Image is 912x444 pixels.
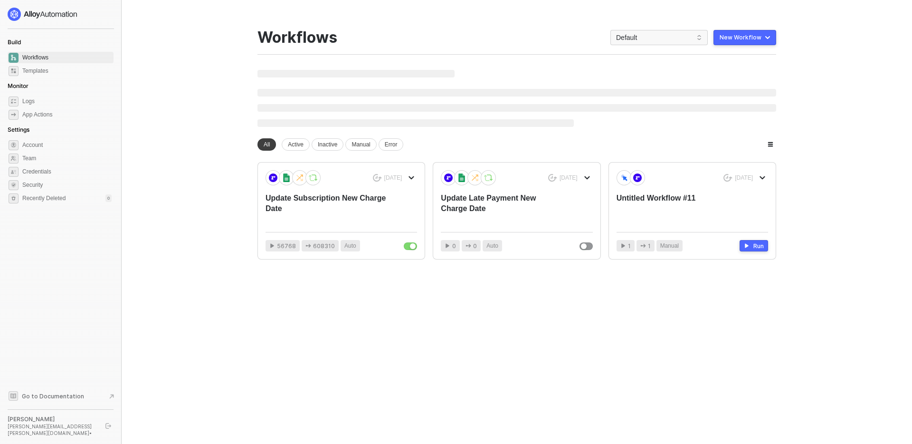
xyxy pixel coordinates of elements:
span: dashboard [9,53,19,63]
span: icon-success-page [723,174,732,182]
div: [DATE] [735,174,753,182]
div: All [257,138,276,151]
img: icon [282,174,291,182]
div: Untitled Workflow #11 [617,193,738,224]
button: New Workflow [713,30,776,45]
span: Templates [22,65,112,77]
button: Run [740,240,768,251]
div: App Actions [22,111,52,119]
div: [DATE] [384,174,402,182]
span: logout [105,423,111,429]
span: Security [22,179,112,191]
div: Workflows [257,29,337,47]
span: Monitor [8,82,28,89]
div: Update Late Payment New Charge Date [441,193,562,224]
div: Inactive [312,138,343,151]
div: [PERSON_NAME][EMAIL_ADDRESS][PERSON_NAME][DOMAIN_NAME] • [8,423,97,436]
img: icon [444,174,453,182]
span: team [9,154,19,164]
img: logo [8,8,78,21]
div: Error [379,138,404,151]
span: 0 [473,241,477,251]
span: icon-app-actions [9,110,19,120]
span: icon-app-actions [640,243,646,249]
span: Go to Documentation [22,392,84,400]
span: settings [9,140,19,150]
span: credentials [9,167,19,177]
span: Account [22,139,112,151]
span: icon-arrow-down [584,175,590,181]
span: Recently Deleted [22,194,66,203]
span: security [9,180,19,190]
span: Settings [8,126,29,133]
span: documentation [9,391,18,401]
span: icon-app-actions [305,243,311,249]
img: icon [269,174,277,182]
a: logo [8,8,114,21]
span: 56768 [277,241,296,251]
div: [DATE] [560,174,578,182]
span: icon-success-page [548,174,557,182]
img: icon [620,174,628,182]
span: Build [8,39,21,46]
div: Active [282,138,310,151]
img: icon [309,174,317,182]
span: Manual [660,241,679,251]
span: document-arrow [107,392,116,401]
div: [PERSON_NAME] [8,415,97,423]
img: icon [484,174,493,182]
div: Update Subscription New Charge Date [266,193,387,224]
span: Workflows [22,52,112,63]
div: 0 [105,194,112,202]
span: 1 [628,241,631,251]
span: icon-success-page [373,174,382,182]
span: icon-app-actions [465,243,471,249]
span: icon-arrow-down [408,175,414,181]
span: marketplace [9,66,19,76]
span: Auto [486,241,498,251]
span: 1 [648,241,651,251]
img: icon [633,174,642,182]
a: Knowledge Base [8,390,114,402]
span: Logs [22,96,112,107]
span: Auto [344,241,356,251]
div: Manual [345,138,376,151]
span: Credentials [22,166,112,177]
div: Run [753,242,764,250]
span: icon-arrow-down [760,175,765,181]
span: Default [616,30,702,45]
span: 608310 [313,241,335,251]
span: icon-logs [9,97,19,106]
img: icon [457,174,466,182]
span: settings [9,193,19,203]
span: Team [22,153,112,164]
img: icon [471,174,479,182]
span: 0 [452,241,456,251]
div: New Workflow [720,34,761,41]
img: icon [295,174,304,182]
